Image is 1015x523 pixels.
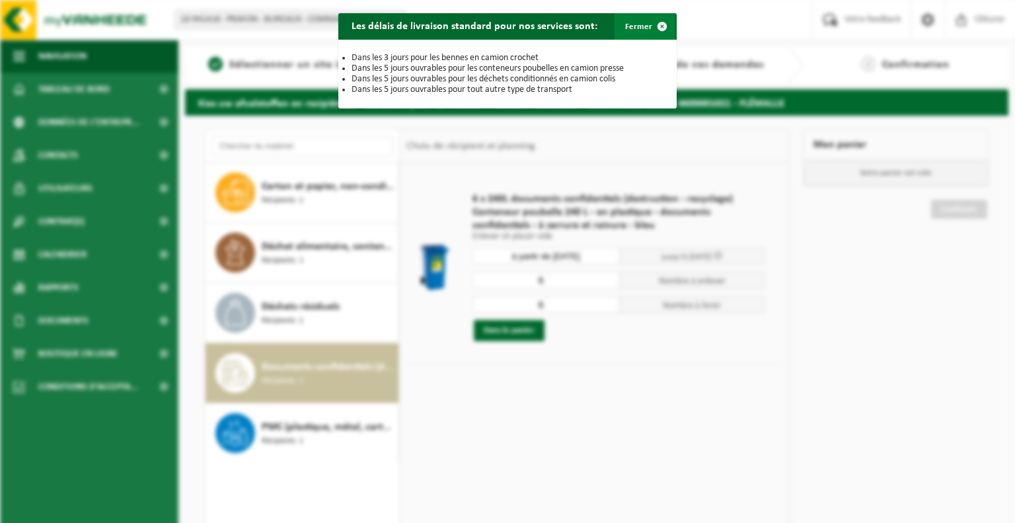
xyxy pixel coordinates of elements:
li: Dans les 5 jours ouvrables pour les déchets conditionnés en camion colis [352,74,663,85]
h2: Les délais de livraison standard pour nos services sont: [338,13,611,38]
li: Dans les 3 jours pour les bennes en camion crochet [352,53,663,63]
li: Dans les 5 jours ouvrables pour tout autre type de transport [352,85,663,95]
li: Dans les 5 jours ouvrables pour les conteneurs poubelles en camion presse [352,63,663,74]
button: Fermer [615,13,675,40]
